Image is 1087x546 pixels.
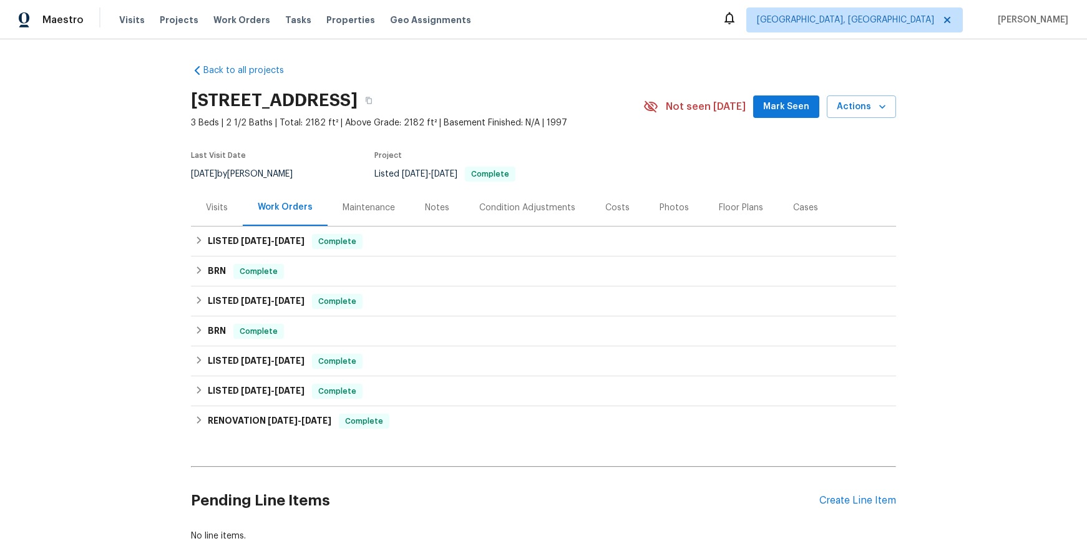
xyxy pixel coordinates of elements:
[343,202,395,214] div: Maintenance
[326,14,375,26] span: Properties
[191,64,311,77] a: Back to all projects
[313,385,361,397] span: Complete
[191,167,308,182] div: by [PERSON_NAME]
[208,264,226,279] h6: BRN
[191,170,217,178] span: [DATE]
[275,296,305,305] span: [DATE]
[268,416,298,425] span: [DATE]
[191,117,643,129] span: 3 Beds | 2 1/2 Baths | Total: 2182 ft² | Above Grade: 2182 ft² | Basement Finished: N/A | 1997
[206,202,228,214] div: Visits
[191,152,246,159] span: Last Visit Date
[268,416,331,425] span: -
[313,295,361,308] span: Complete
[757,14,934,26] span: [GEOGRAPHIC_DATA], [GEOGRAPHIC_DATA]
[241,296,271,305] span: [DATE]
[191,346,896,376] div: LISTED [DATE]-[DATE]Complete
[313,235,361,248] span: Complete
[301,416,331,425] span: [DATE]
[235,325,283,338] span: Complete
[819,495,896,507] div: Create Line Item
[241,356,305,365] span: -
[793,202,818,214] div: Cases
[340,415,388,427] span: Complete
[827,95,896,119] button: Actions
[208,234,305,249] h6: LISTED
[479,202,575,214] div: Condition Adjustments
[605,202,630,214] div: Costs
[660,202,689,214] div: Photos
[191,256,896,286] div: BRN Complete
[275,386,305,395] span: [DATE]
[993,14,1068,26] span: [PERSON_NAME]
[241,356,271,365] span: [DATE]
[208,414,331,429] h6: RENOVATION
[374,152,402,159] span: Project
[258,201,313,213] div: Work Orders
[358,89,380,112] button: Copy Address
[191,472,819,530] h2: Pending Line Items
[837,99,886,115] span: Actions
[191,406,896,436] div: RENOVATION [DATE]-[DATE]Complete
[241,386,271,395] span: [DATE]
[191,316,896,346] div: BRN Complete
[213,14,270,26] span: Work Orders
[402,170,428,178] span: [DATE]
[208,384,305,399] h6: LISTED
[275,356,305,365] span: [DATE]
[402,170,457,178] span: -
[119,14,145,26] span: Visits
[191,286,896,316] div: LISTED [DATE]-[DATE]Complete
[753,95,819,119] button: Mark Seen
[241,236,305,245] span: -
[191,94,358,107] h2: [STREET_ADDRESS]
[241,296,305,305] span: -
[374,170,515,178] span: Listed
[191,227,896,256] div: LISTED [DATE]-[DATE]Complete
[241,236,271,245] span: [DATE]
[285,16,311,24] span: Tasks
[241,386,305,395] span: -
[208,354,305,369] h6: LISTED
[191,530,896,542] div: No line items.
[763,99,809,115] span: Mark Seen
[208,294,305,309] h6: LISTED
[466,170,514,178] span: Complete
[390,14,471,26] span: Geo Assignments
[208,324,226,339] h6: BRN
[235,265,283,278] span: Complete
[431,170,457,178] span: [DATE]
[42,14,84,26] span: Maestro
[666,100,746,113] span: Not seen [DATE]
[425,202,449,214] div: Notes
[719,202,763,214] div: Floor Plans
[275,236,305,245] span: [DATE]
[160,14,198,26] span: Projects
[191,376,896,406] div: LISTED [DATE]-[DATE]Complete
[313,355,361,368] span: Complete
